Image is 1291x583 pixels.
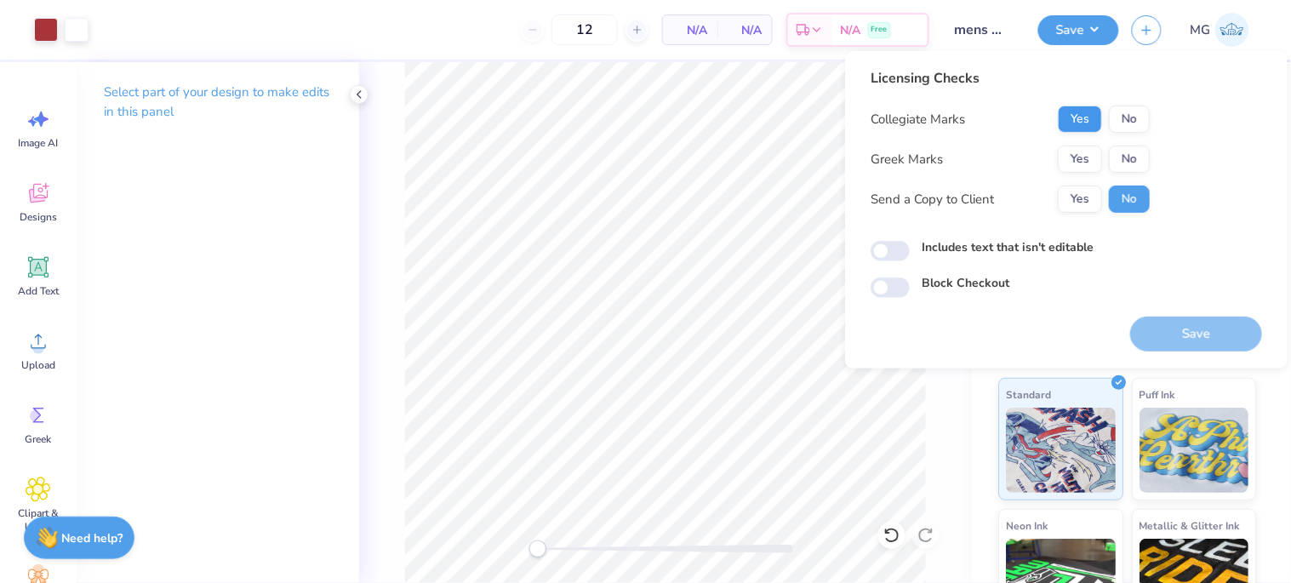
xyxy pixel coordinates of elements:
[871,190,994,209] div: Send a Copy to Client
[728,21,762,39] span: N/A
[26,432,52,446] span: Greek
[1215,13,1249,47] img: Michael Galon
[1140,386,1176,403] span: Puff Ink
[10,506,66,534] span: Clipart & logos
[673,21,707,39] span: N/A
[1007,386,1052,403] span: Standard
[1183,13,1257,47] a: MG
[1058,146,1102,173] button: Yes
[1058,186,1102,213] button: Yes
[1109,186,1150,213] button: No
[1007,517,1048,534] span: Neon Ink
[922,238,1094,256] label: Includes text that isn't editable
[551,14,618,45] input: – –
[21,358,55,372] span: Upload
[1038,15,1119,45] button: Save
[529,540,546,557] div: Accessibility label
[18,284,59,298] span: Add Text
[104,83,332,122] p: Select part of your design to make edits in this panel
[1109,146,1150,173] button: No
[871,24,888,36] span: Free
[1191,20,1211,40] span: MG
[19,136,59,150] span: Image AI
[20,210,57,224] span: Designs
[871,68,1150,89] div: Licensing Checks
[1140,408,1250,493] img: Puff Ink
[1007,408,1117,493] img: Standard
[942,13,1025,47] input: Untitled Design
[841,21,861,39] span: N/A
[871,110,965,129] div: Collegiate Marks
[1058,106,1102,133] button: Yes
[1109,106,1150,133] button: No
[871,150,943,169] div: Greek Marks
[922,274,1009,292] label: Block Checkout
[62,530,123,546] strong: Need help?
[1140,517,1241,534] span: Metallic & Glitter Ink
